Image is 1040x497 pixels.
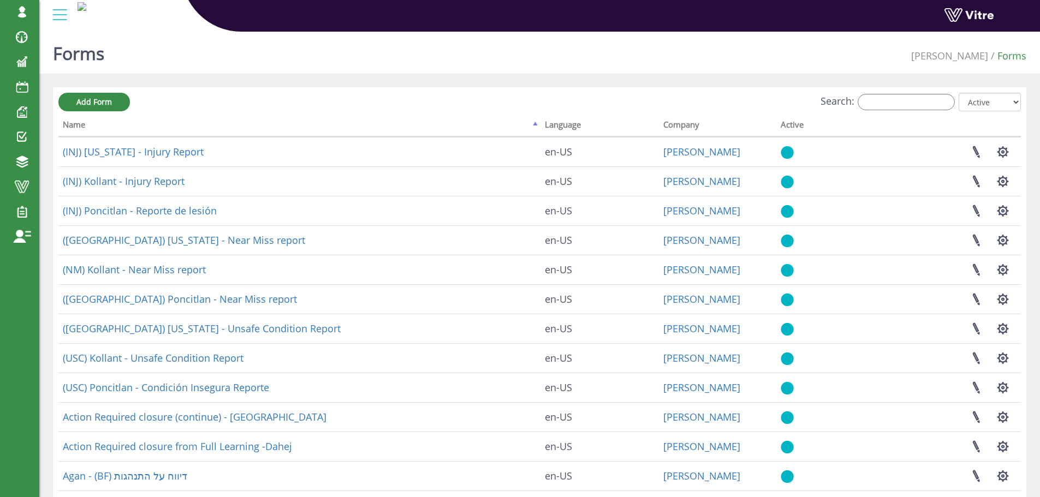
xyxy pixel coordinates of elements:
img: a5b1377f-0224-4781-a1bb-d04eb42a2f7a.jpg [78,2,86,11]
td: en-US [540,225,659,255]
a: (USC) Kollant - Unsafe Condition Report [63,351,243,364]
span: Add Form [76,97,112,107]
td: en-US [540,255,659,284]
th: Company [659,116,776,137]
td: en-US [540,343,659,373]
a: [PERSON_NAME] [663,322,740,335]
img: yes [781,175,794,189]
a: ([GEOGRAPHIC_DATA]) [US_STATE] - Near Miss report [63,233,305,247]
img: yes [781,381,794,395]
a: [PERSON_NAME] [663,145,740,158]
a: [PERSON_NAME] [663,381,740,394]
td: en-US [540,461,659,490]
a: [PERSON_NAME] [663,440,740,453]
a: [PERSON_NAME] [663,263,740,276]
label: Search: [821,94,955,110]
a: Agan - (BF) דיווח על התנהגות [63,469,187,482]
td: en-US [540,402,659,432]
td: en-US [540,166,659,196]
img: yes [781,146,794,159]
a: (INJ) Poncitlan - Reporte de lesión [63,204,217,217]
a: ([GEOGRAPHIC_DATA]) Poncitlan - Near Miss report [63,292,297,306]
a: [PERSON_NAME] [663,292,740,306]
td: en-US [540,432,659,461]
img: yes [781,205,794,218]
a: [PERSON_NAME] [663,233,740,247]
a: Add Form [58,93,130,111]
img: yes [781,293,794,307]
a: Action Required closure (continue) - [GEOGRAPHIC_DATA] [63,410,326,423]
a: [PERSON_NAME] [911,49,988,62]
td: en-US [540,373,659,402]
a: [PERSON_NAME] [663,469,740,482]
input: Search: [858,94,955,110]
a: (INJ) Kollant - Injury Report [63,175,185,188]
a: Action Required closure from Full Learning -Dahej [63,440,292,453]
img: yes [781,234,794,248]
a: (USC) Poncitlan - Condición Insegura Reporte [63,381,269,394]
img: yes [781,352,794,366]
a: (INJ) [US_STATE] - Injury Report [63,145,204,158]
li: Forms [988,49,1026,63]
a: [PERSON_NAME] [663,204,740,217]
img: yes [781,322,794,336]
td: en-US [540,196,659,225]
img: yes [781,470,794,483]
th: Active [776,116,858,137]
img: yes [781,264,794,277]
img: yes [781,411,794,424]
a: [PERSON_NAME] [663,175,740,188]
td: en-US [540,314,659,343]
a: [PERSON_NAME] [663,410,740,423]
a: (NM) Kollant - Near Miss report [63,263,206,276]
th: Language [540,116,659,137]
td: en-US [540,284,659,314]
h1: Forms [53,27,104,74]
th: Name: activate to sort column descending [58,116,540,137]
a: ([GEOGRAPHIC_DATA]) [US_STATE] - Unsafe Condition Report [63,322,341,335]
img: yes [781,440,794,454]
a: [PERSON_NAME] [663,351,740,364]
td: en-US [540,137,659,166]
